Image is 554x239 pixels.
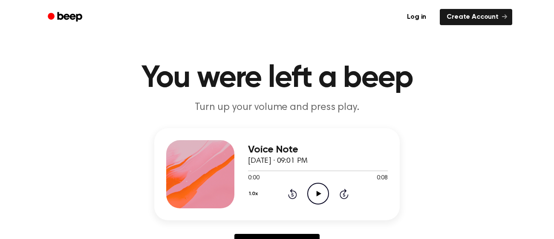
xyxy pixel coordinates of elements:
span: [DATE] · 09:01 PM [248,157,308,165]
span: 0:08 [377,174,388,183]
a: Create Account [440,9,512,25]
a: Beep [42,9,90,26]
p: Turn up your volume and press play. [113,101,441,115]
a: Log in [398,7,435,27]
h1: You were left a beep [59,63,495,94]
button: 1.0x [248,187,261,201]
span: 0:00 [248,174,259,183]
h3: Voice Note [248,144,388,155]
